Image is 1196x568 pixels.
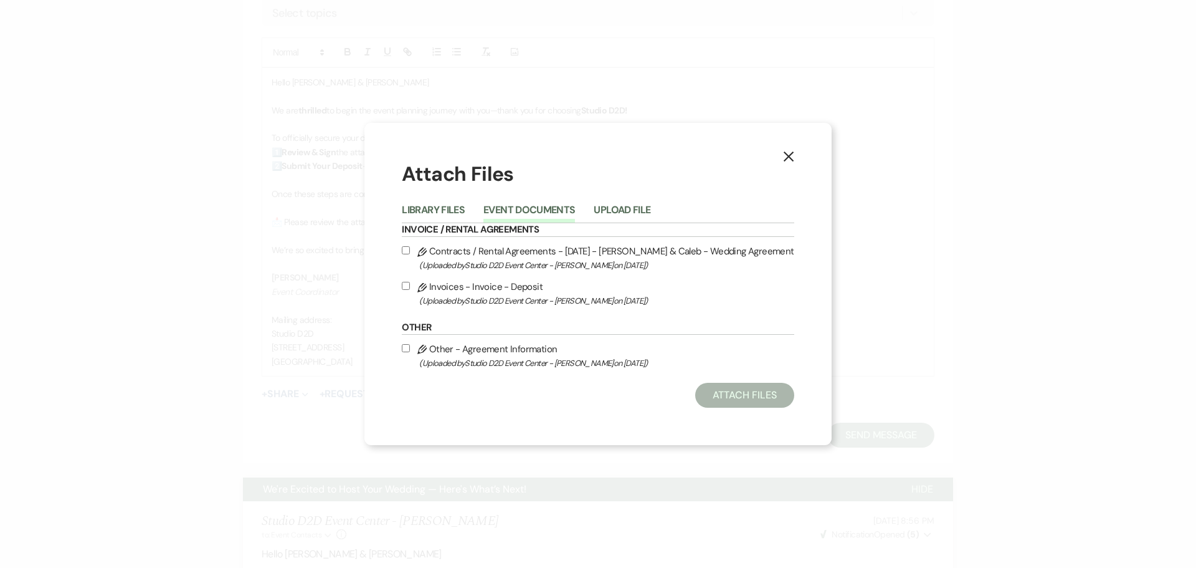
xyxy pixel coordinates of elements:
[419,356,794,370] span: (Uploaded by Studio D2D Event Center - [PERSON_NAME] on [DATE] )
[402,341,794,370] label: Other - Agreement Information
[402,344,410,352] input: Other - Agreement Information(Uploaded byStudio D2D Event Center - [PERSON_NAME]on [DATE])
[402,321,794,335] h6: Other
[402,246,410,254] input: Contracts / Rental Agreements - [DATE] - [PERSON_NAME] & Caleb - Wedding Agreement(Uploaded byStu...
[402,223,794,237] h6: Invoice / Rental Agreements
[695,383,794,408] button: Attach Files
[419,258,794,272] span: (Uploaded by Studio D2D Event Center - [PERSON_NAME] on [DATE] )
[402,243,794,272] label: Contracts / Rental Agreements - [DATE] - [PERSON_NAME] & Caleb - Wedding Agreement
[402,205,465,223] button: Library Files
[402,282,410,290] input: Invoices - Invoice - Deposit(Uploaded byStudio D2D Event Center - [PERSON_NAME]on [DATE])
[402,279,794,308] label: Invoices - Invoice - Deposit
[594,205,650,223] button: Upload File
[483,205,575,223] button: Event Documents
[402,160,794,188] h1: Attach Files
[419,294,794,308] span: (Uploaded by Studio D2D Event Center - [PERSON_NAME] on [DATE] )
